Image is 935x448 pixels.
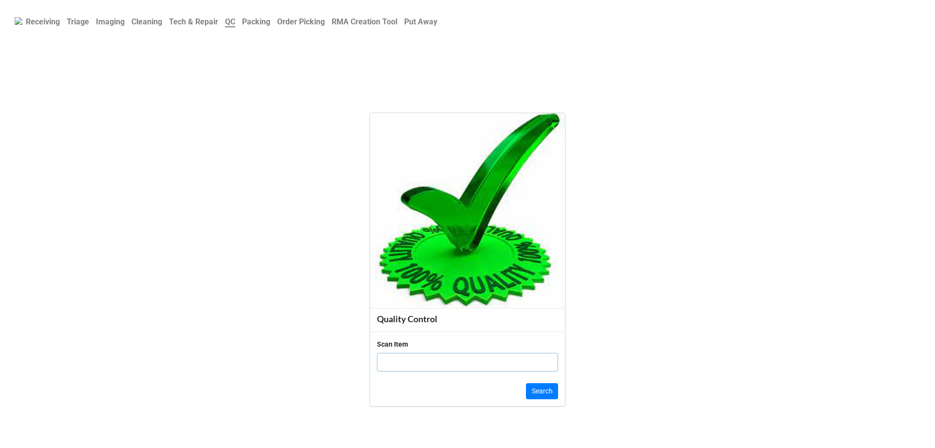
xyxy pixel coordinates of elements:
[377,313,558,325] div: Quality Control
[526,383,558,400] button: Search
[370,113,565,308] img: xk2VnkDGhI%2FQuality_Check.jpg
[277,17,325,26] b: Order Picking
[377,339,408,350] div: Scan Item
[404,17,437,26] b: Put Away
[274,12,328,31] a: Order Picking
[225,17,235,27] b: QC
[96,17,125,26] b: Imaging
[239,12,274,31] a: Packing
[128,12,166,31] a: Cleaning
[15,17,22,25] img: RexiLogo.png
[131,17,162,26] b: Cleaning
[26,17,60,26] b: Receiving
[242,17,270,26] b: Packing
[222,12,239,31] a: QC
[67,17,89,26] b: Triage
[63,12,93,31] a: Triage
[332,17,397,26] b: RMA Creation Tool
[166,12,222,31] a: Tech & Repair
[401,12,441,31] a: Put Away
[169,17,218,26] b: Tech & Repair
[328,12,401,31] a: RMA Creation Tool
[22,12,63,31] a: Receiving
[93,12,128,31] a: Imaging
